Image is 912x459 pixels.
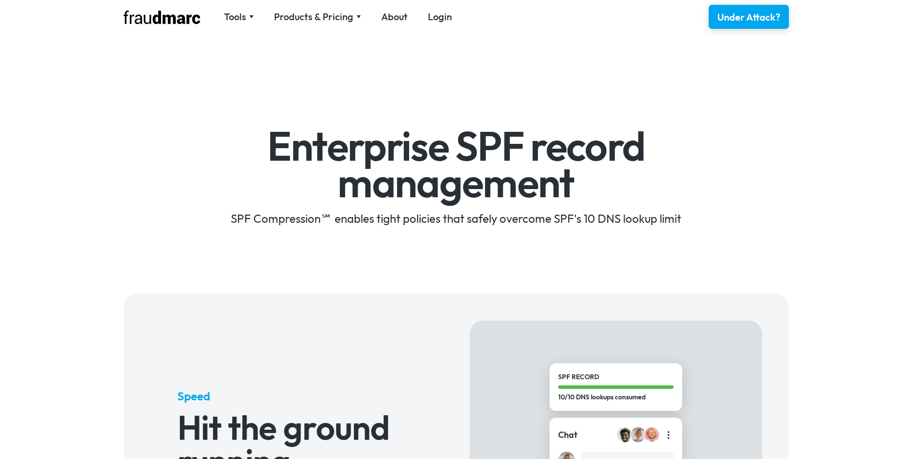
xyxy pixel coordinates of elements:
[381,10,408,24] a: About
[428,10,452,24] a: Login
[717,11,780,24] div: Under Attack?
[558,429,577,441] div: Chat
[177,211,735,226] div: SPF Compression℠ enables tight policies that safely overcome SPF's 10 DNS lookup limit
[274,10,353,24] div: Products & Pricing
[558,393,645,401] strong: 10/10 DNS lookups consumed
[558,372,673,382] div: SPF Record
[274,10,361,24] div: Products & Pricing
[177,388,416,404] h5: Speed
[224,10,246,24] div: Tools
[177,128,735,201] h1: Enterprise SPF record management
[224,10,254,24] div: Tools
[709,5,789,29] a: Under Attack?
